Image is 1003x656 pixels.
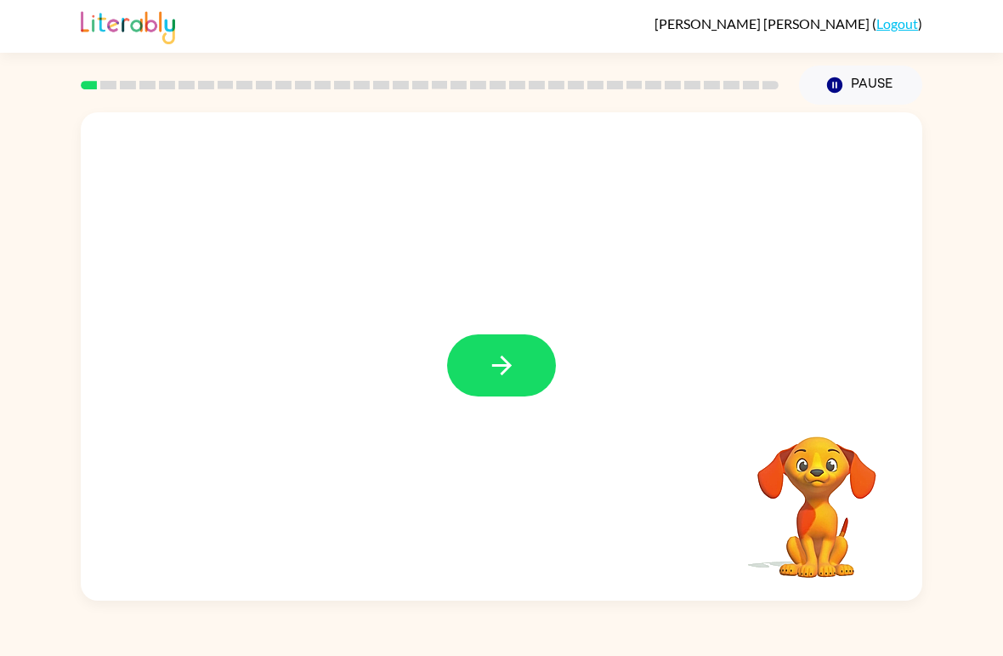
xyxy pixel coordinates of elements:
video: Your browser must support playing .mp4 files to use Literably. Please try using another browser. [732,410,902,580]
span: [PERSON_NAME] [PERSON_NAME] [654,15,872,31]
div: ( ) [654,15,922,31]
img: Literably [81,7,175,44]
a: Logout [876,15,918,31]
button: Pause [799,66,922,105]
